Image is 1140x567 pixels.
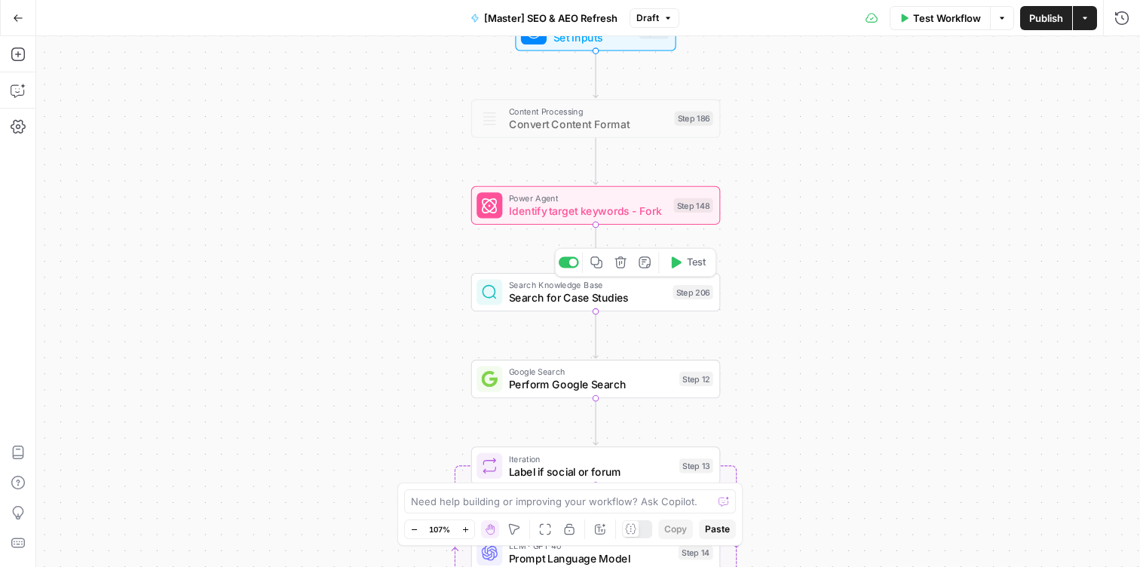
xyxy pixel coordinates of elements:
[509,452,673,465] span: Iteration
[913,11,981,26] span: Test Workflow
[509,278,667,291] span: Search Knowledge Base
[1029,11,1063,26] span: Publish
[509,366,673,379] span: Google Search
[699,519,736,539] button: Paste
[509,116,668,132] span: Convert Content Format
[664,523,687,536] span: Copy
[639,24,669,38] div: Inputs
[509,290,667,305] span: Search for Case Studies
[593,311,598,358] g: Edge from step_206 to step_12
[509,203,667,219] span: Identify target keywords - Fork
[471,12,721,51] div: Set InputsInputs
[673,198,712,213] div: Step 148
[509,192,667,204] span: Power Agent
[509,105,668,118] span: Content Processing
[679,458,713,473] div: Step 13
[687,255,706,269] span: Test
[705,523,730,536] span: Paste
[509,376,673,392] span: Perform Google Search
[471,360,721,398] div: Google SearchPerform Google SearchStep 12
[593,138,598,185] g: Edge from step_186 to step_148
[630,8,679,28] button: Draft
[593,398,598,445] g: Edge from step_12 to step_13
[553,29,633,45] span: Set Inputs
[636,11,659,25] span: Draft
[484,11,617,26] span: [Master] SEO & AEO Refresh
[679,372,713,386] div: Step 12
[593,51,598,98] g: Edge from start to step_186
[471,100,721,138] div: Content ProcessingConvert Content FormatStep 186
[482,111,498,127] img: o3r9yhbrn24ooq0tey3lueqptmfj
[471,273,721,311] div: Search Knowledge BaseSearch for Case StudiesStep 206Test
[890,6,990,30] button: Test Workflow
[658,519,693,539] button: Copy
[663,252,712,273] button: Test
[673,285,712,299] div: Step 206
[471,446,721,485] div: IterationLabel if social or forumStep 13
[471,186,721,225] div: Power AgentIdentify target keywords - ForkStep 148
[461,6,627,30] button: [Master] SEO & AEO Refresh
[675,112,713,126] div: Step 186
[1020,6,1072,30] button: Publish
[679,545,713,559] div: Step 14
[509,464,673,480] span: Label if social or forum
[429,523,450,535] span: 107%
[509,550,672,566] span: Prompt Language Model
